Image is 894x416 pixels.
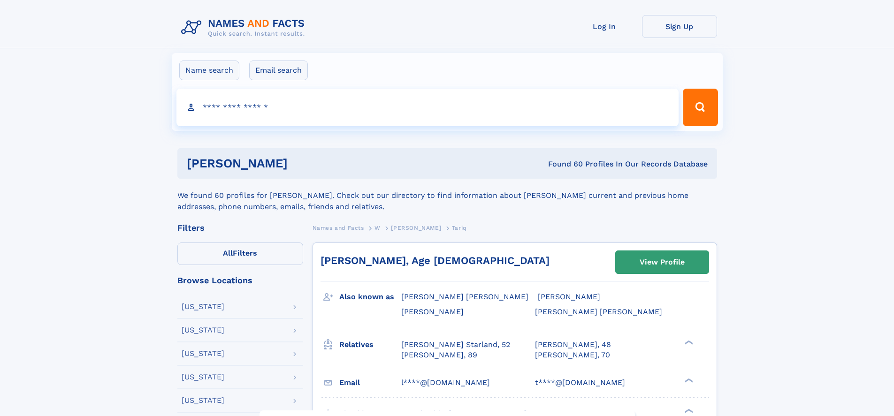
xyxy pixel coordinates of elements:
div: Found 60 Profiles In Our Records Database [418,159,708,169]
img: Logo Names and Facts [177,15,313,40]
label: Name search [179,61,239,80]
a: Log In [567,15,642,38]
h3: Relatives [339,337,401,353]
div: Filters [177,224,303,232]
button: Search Button [683,89,718,126]
a: [PERSON_NAME], 70 [535,350,610,360]
a: Names and Facts [313,222,364,234]
span: [PERSON_NAME] [401,307,464,316]
div: [US_STATE] [182,326,224,334]
h3: Email [339,375,401,391]
label: Filters [177,242,303,265]
span: [PERSON_NAME] [538,292,600,301]
div: View Profile [640,251,685,273]
span: W [374,225,381,231]
div: [US_STATE] [182,303,224,310]
span: [PERSON_NAME] [391,225,441,231]
div: [US_STATE] [182,373,224,381]
div: ❯ [682,377,694,383]
span: [PERSON_NAME] [PERSON_NAME] [401,292,528,301]
div: ❯ [682,408,694,414]
div: [US_STATE] [182,350,224,357]
input: search input [176,89,679,126]
div: ❯ [682,339,694,345]
a: [PERSON_NAME], 48 [535,340,611,350]
a: [PERSON_NAME], Age [DEMOGRAPHIC_DATA] [321,255,550,266]
a: Sign Up [642,15,717,38]
label: Email search [249,61,308,80]
span: [PERSON_NAME] [PERSON_NAME] [535,307,662,316]
h1: [PERSON_NAME] [187,158,418,169]
h3: Also known as [339,289,401,305]
a: W [374,222,381,234]
div: We found 60 profiles for [PERSON_NAME]. Check out our directory to find information about [PERSON... [177,179,717,212]
span: Tariq [452,225,467,231]
a: [PERSON_NAME] [391,222,441,234]
span: All [223,249,233,257]
div: Browse Locations [177,276,303,285]
a: [PERSON_NAME], 89 [401,350,477,360]
div: [US_STATE] [182,397,224,404]
a: [PERSON_NAME] Starland, 52 [401,340,510,350]
a: View Profile [616,251,709,273]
